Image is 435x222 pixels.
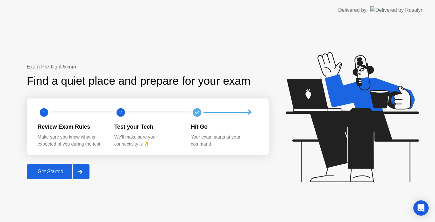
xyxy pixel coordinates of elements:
[43,109,45,115] text: 1
[413,200,429,216] div: Open Intercom Messenger
[38,123,104,131] div: Review Exam Rules
[114,134,181,147] div: We’ll make sure your connectivity is 👌
[114,123,181,131] div: Test your Tech
[119,109,122,115] text: 2
[27,73,251,90] div: Find a quiet place and prepare for your exam
[38,134,104,147] div: Make sure you know what is expected of you during the test.
[27,63,269,71] div: Exam Pre-flight:
[338,6,367,14] div: Delivered by
[29,169,72,175] div: Get Started
[27,164,89,179] button: Get Started
[191,134,257,147] div: Your exam starts at your command
[63,64,76,69] b: 5 min
[370,6,424,14] img: Delivered by Rosalyn
[191,123,257,131] div: Hit Go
